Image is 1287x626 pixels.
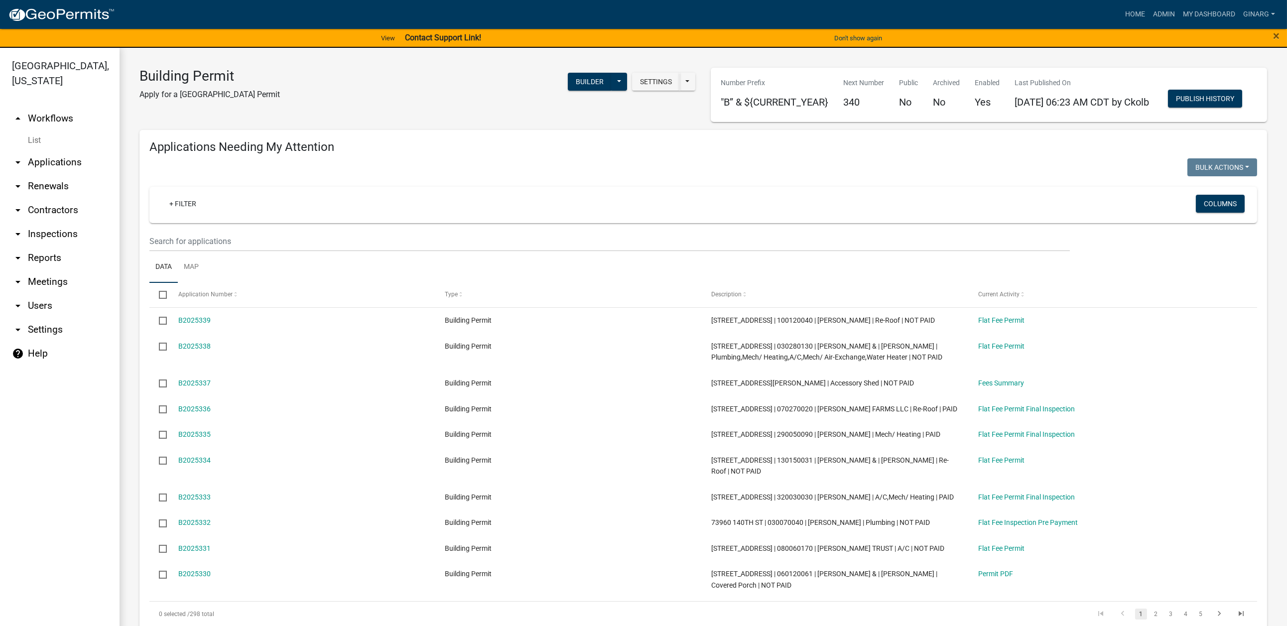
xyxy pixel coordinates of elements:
[711,544,944,552] span: 22004 TROUT AVE | 080060170 | BURKARD,BRIAN T TRUST | A/C | NOT PAID
[975,78,1000,88] p: Enabled
[12,252,24,264] i: arrow_drop_down
[632,73,680,91] button: Settings
[711,456,949,476] span: 25723 770TH AVE | 130150031 | HUISMAN,CRAIG & | NICOLE HUISMAN | Re-Roof | NOT PAID
[445,291,458,298] span: Type
[178,291,233,298] span: Application Number
[1168,95,1242,103] wm-modal-confirm: Workflow Publish History
[711,518,930,526] span: 73960 140TH ST | 030070040 | PETERSON,JUSTIN G | Plumbing | NOT PAID
[1149,5,1179,24] a: Admin
[149,231,1070,251] input: Search for applications
[12,348,24,360] i: help
[445,544,492,552] span: Building Permit
[445,405,492,413] span: Building Permit
[711,316,935,324] span: 66333 CO RD 46 | 100120040 | ANDERSON,LORRAINE M | Re-Roof | NOT PAID
[975,96,1000,108] h5: Yes
[12,228,24,240] i: arrow_drop_down
[1193,606,1208,623] li: page 5
[711,291,742,298] span: Description
[445,570,492,578] span: Building Permit
[178,518,211,526] a: B2025332
[978,379,1024,387] a: Fees Summary
[969,283,1235,307] datatable-header-cell: Current Activity
[1239,5,1279,24] a: ginarg
[1273,29,1280,43] span: ×
[978,430,1075,438] a: Flat Fee Permit Final Inspection
[159,611,190,618] span: 0 selected /
[933,96,960,108] h5: No
[1015,96,1149,108] span: [DATE] 06:23 AM CDT by Ckolb
[445,493,492,501] span: Building Permit
[178,544,211,552] a: B2025331
[1113,609,1132,620] a: go to previous page
[711,570,937,589] span: 90528 205TH ST | 060120061 | DEYO,JOHN G & | LISA K DEYO | Covered Porch | NOT PAID
[721,96,828,108] h5: "B” & ${CURRENT_YEAR}
[978,493,1075,501] a: Flat Fee Permit Final Inspection
[1187,158,1257,176] button: Bulk Actions
[978,456,1025,464] a: Flat Fee Permit
[445,430,492,438] span: Building Permit
[149,283,168,307] datatable-header-cell: Select
[978,405,1075,413] a: Flat Fee Permit Final Inspection
[12,324,24,336] i: arrow_drop_down
[377,30,399,46] a: View
[178,430,211,438] a: B2025335
[149,251,178,283] a: Data
[168,283,435,307] datatable-header-cell: Application Number
[178,379,211,387] a: B2025337
[12,156,24,168] i: arrow_drop_down
[711,493,954,501] span: 105 MAIN ST | 320030030 | THOSTENSON,REED | A/C,Mech/ Heating | PAID
[445,518,492,526] span: Building Permit
[178,405,211,413] a: B2025336
[1150,609,1162,620] a: 2
[139,89,280,101] p: Apply for a [GEOGRAPHIC_DATA] Permit
[1135,609,1147,620] a: 1
[435,283,702,307] datatable-header-cell: Type
[711,405,957,413] span: 17543 830TH AVE | 070270020 | KRIKAVA FARMS LLC | Re-Roof | PAID
[1165,609,1177,620] a: 3
[12,300,24,312] i: arrow_drop_down
[711,379,914,387] span: 61243 170TH ST | 100310010 | GREENFIELD,TRAVIS | Accessory Shed | NOT PAID
[1015,78,1149,88] p: Last Published On
[978,316,1025,324] a: Flat Fee Permit
[1149,606,1163,623] li: page 2
[178,251,205,283] a: Map
[978,544,1025,552] a: Flat Fee Permit
[178,570,211,578] a: B2025330
[178,493,211,501] a: B2025333
[830,30,886,46] button: Don't show again
[178,316,211,324] a: B2025339
[445,342,492,350] span: Building Permit
[843,96,884,108] h5: 340
[405,33,481,42] strong: Contact Support Link!
[139,68,280,85] h3: Building Permit
[178,342,211,350] a: B2025338
[178,456,211,464] a: B2025334
[721,78,828,88] p: Number Prefix
[568,73,612,91] button: Builder
[1091,609,1110,620] a: go to first page
[1180,609,1192,620] a: 4
[12,276,24,288] i: arrow_drop_down
[1178,606,1193,623] li: page 4
[978,518,1078,526] a: Flat Fee Inspection Pre Payment
[445,379,492,387] span: Building Permit
[1163,606,1178,623] li: page 3
[702,283,968,307] datatable-header-cell: Description
[445,456,492,464] span: Building Permit
[1273,30,1280,42] button: Close
[899,78,918,88] p: Public
[978,342,1025,350] a: Flat Fee Permit
[1168,90,1242,108] button: Publish History
[933,78,960,88] p: Archived
[1210,609,1229,620] a: go to next page
[149,140,1257,154] h4: Applications Needing My Attention
[1195,609,1207,620] a: 5
[1121,5,1149,24] a: Home
[12,204,24,216] i: arrow_drop_down
[445,316,492,324] span: Building Permit
[12,180,24,192] i: arrow_drop_down
[1232,609,1251,620] a: go to last page
[978,570,1013,578] a: Permit PDF
[1134,606,1149,623] li: page 1
[899,96,918,108] h5: No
